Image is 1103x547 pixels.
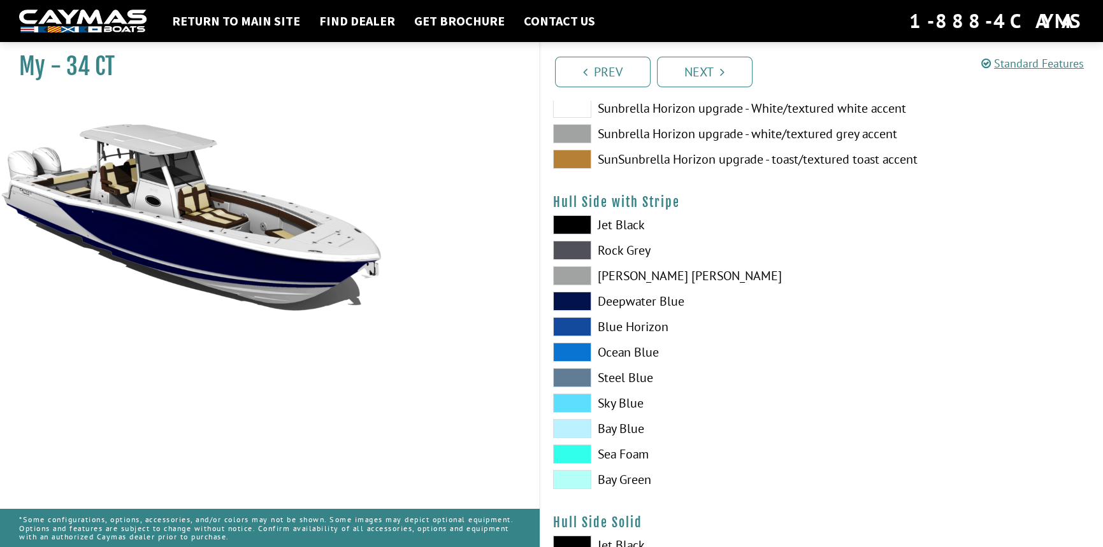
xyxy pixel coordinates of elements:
label: Steel Blue [553,368,809,387]
label: Sunbrella Horizon upgrade - White/textured white accent [553,99,809,118]
a: Find Dealer [313,13,401,29]
label: [PERSON_NAME] [PERSON_NAME] [553,266,809,285]
h1: My - 34 CT [19,52,507,81]
label: Sky Blue [553,394,809,413]
img: white-logo-c9c8dbefe5ff5ceceb0f0178aa75bf4bb51f6bca0971e226c86eb53dfe498488.png [19,10,147,33]
a: Get Brochure [408,13,511,29]
div: 1-888-4CAYMAS [909,7,1084,35]
label: Jet Black [553,215,809,234]
a: Next [657,57,753,87]
label: Sea Foam [553,444,809,464]
a: Prev [555,57,651,87]
a: Contact Us [517,13,602,29]
label: Blue Horizon [553,317,809,336]
label: Rock Grey [553,241,809,260]
label: Ocean Blue [553,343,809,362]
h4: Hull Side Solid [553,515,1091,530]
a: Standard Features [981,56,1084,71]
label: Bay Green [553,470,809,489]
h4: Hull Side with Stripe [553,194,1091,210]
label: SunSunbrella Horizon upgrade - toast/textured toast accent [553,150,809,169]
label: Bay Blue [553,419,809,438]
a: Return to main site [166,13,306,29]
label: Deepwater Blue [553,292,809,311]
p: *Some configurations, options, accessories, and/or colors may not be shown. Some images may depic... [19,509,520,547]
label: Sunbrella Horizon upgrade - white/textured grey accent [553,124,809,143]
